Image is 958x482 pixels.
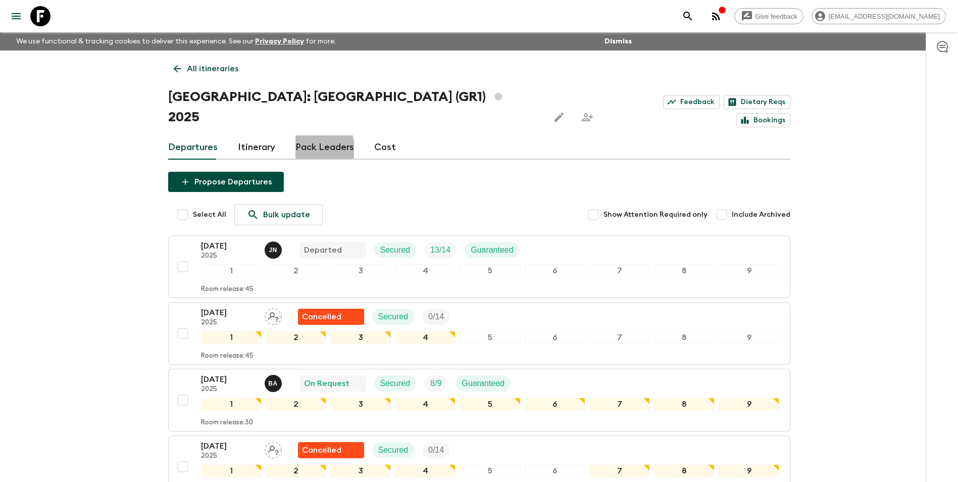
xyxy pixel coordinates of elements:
[265,445,282,453] span: Assign pack leader
[395,398,456,411] div: 4
[603,210,708,220] span: Show Attention Required only
[265,378,284,386] span: Byron Anderson
[380,377,411,390] p: Secured
[201,440,257,452] p: [DATE]
[201,352,254,360] p: Room release: 45
[201,319,257,327] p: 2025
[168,135,218,160] a: Departures
[462,377,505,390] p: Guaranteed
[238,135,275,160] a: Itinerary
[395,331,456,344] div: 4
[201,398,262,411] div: 1
[266,464,326,477] div: 2
[298,442,364,458] div: Flash Pack cancellation
[372,309,415,325] div: Secured
[724,95,790,109] a: Dietary Reqs
[549,107,569,127] button: Edit this itinerary
[201,331,262,344] div: 1
[589,331,650,344] div: 7
[719,464,779,477] div: 9
[589,264,650,277] div: 7
[255,38,304,45] a: Privacy Policy
[330,264,391,277] div: 3
[266,331,326,344] div: 2
[654,398,715,411] div: 8
[168,172,284,192] button: Propose Departures
[201,419,253,427] p: Room release: 30
[750,13,803,20] span: Give feedback
[378,444,409,456] p: Secured
[719,264,779,277] div: 9
[430,377,441,390] p: 8 / 9
[823,13,945,20] span: [EMAIL_ADDRESS][DOMAIN_NAME]
[304,377,349,390] p: On Request
[525,264,585,277] div: 6
[663,95,720,109] a: Feedback
[732,210,790,220] span: Include Archived
[295,135,354,160] a: Pack Leaders
[654,464,715,477] div: 8
[266,398,326,411] div: 2
[525,398,585,411] div: 6
[330,464,391,477] div: 3
[201,373,257,385] p: [DATE]
[736,113,790,127] a: Bookings
[430,244,450,256] p: 13 / 14
[168,235,790,298] button: [DATE]2025Janita NurmiDepartedSecuredTrip FillGuaranteed123456789Room release:45
[654,264,715,277] div: 8
[734,8,803,24] a: Give feedback
[201,264,262,277] div: 1
[471,244,514,256] p: Guaranteed
[422,442,450,458] div: Trip Fill
[265,375,284,392] button: BA
[265,311,282,319] span: Assign pack leader
[577,107,597,127] span: Share this itinerary
[268,379,278,388] p: B A
[460,264,520,277] div: 5
[265,245,284,253] span: Janita Nurmi
[263,209,310,221] p: Bulk update
[298,309,364,325] div: Flash Pack cancellation
[395,264,456,277] div: 4
[678,6,698,26] button: search adventures
[304,244,342,256] p: Departed
[428,444,444,456] p: 0 / 14
[602,34,634,49] button: Dismiss
[302,311,341,323] p: Cancelled
[266,264,326,277] div: 2
[234,204,323,225] a: Bulk update
[422,309,450,325] div: Trip Fill
[374,375,417,392] div: Secured
[201,240,257,252] p: [DATE]
[201,464,262,477] div: 1
[6,6,26,26] button: menu
[168,59,244,79] a: All itineraries
[525,464,585,477] div: 6
[525,331,585,344] div: 6
[428,311,444,323] p: 0 / 14
[460,464,520,477] div: 5
[168,87,541,127] h1: [GEOGRAPHIC_DATA]: [GEOGRAPHIC_DATA] (GR1) 2025
[12,32,340,51] p: We use functional & tracking cookies to deliver this experience. See our for more.
[187,63,238,75] p: All itineraries
[395,464,456,477] div: 4
[719,331,779,344] div: 9
[330,398,391,411] div: 3
[302,444,341,456] p: Cancelled
[589,398,650,411] div: 7
[380,244,411,256] p: Secured
[812,8,946,24] div: [EMAIL_ADDRESS][DOMAIN_NAME]
[372,442,415,458] div: Secured
[201,385,257,394] p: 2025
[460,398,520,411] div: 5
[719,398,779,411] div: 9
[378,311,409,323] p: Secured
[374,135,396,160] a: Cost
[168,302,790,365] button: [DATE]2025Assign pack leaderFlash Pack cancellationSecuredTrip Fill123456789Room release:45
[201,285,254,294] p: Room release: 45
[424,375,447,392] div: Trip Fill
[374,242,417,258] div: Secured
[201,307,257,319] p: [DATE]
[460,331,520,344] div: 5
[201,252,257,260] p: 2025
